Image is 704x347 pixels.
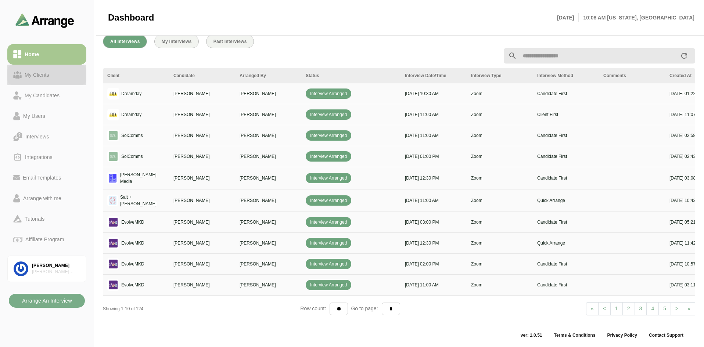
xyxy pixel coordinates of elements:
[108,12,154,23] span: Dashboard
[537,261,595,267] p: Candidate First
[405,197,462,204] p: [DATE] 11:00 AM
[306,72,396,79] div: Status
[22,153,55,162] div: Integrations
[306,173,351,183] span: Interview Arranged
[7,147,86,167] a: Integrations
[537,175,595,181] p: Candidate First
[658,302,671,315] a: 5
[306,195,351,206] span: Interview Arranged
[107,130,119,141] img: logo
[173,175,231,181] p: [PERSON_NAME]
[306,238,351,248] span: Interview Arranged
[161,39,192,44] span: My Interviews
[306,130,351,141] span: Interview Arranged
[213,39,247,44] span: Past Interviews
[22,50,42,59] div: Home
[675,306,678,311] span: >
[306,217,351,227] span: Interview Arranged
[622,302,635,315] a: 2
[121,240,144,246] p: EvolveMKD
[300,306,330,311] span: Row count:
[103,306,300,312] div: Showing 1-10 of 124
[548,332,601,338] a: Terms & Conditions
[471,175,528,181] p: Zoom
[405,282,462,288] p: [DATE] 11:00 AM
[683,302,695,315] a: Next
[173,219,231,225] p: [PERSON_NAME]
[471,197,528,204] p: Zoom
[240,111,297,118] p: [PERSON_NAME]
[173,240,231,246] p: [PERSON_NAME]
[405,240,462,246] p: [DATE] 12:30 PM
[557,13,579,22] p: [DATE]
[471,219,528,225] p: Zoom
[306,109,351,120] span: Interview Arranged
[107,195,118,206] img: logo
[22,235,67,244] div: Affiliate Program
[9,294,85,308] button: Arrange An Interview
[405,111,462,118] p: [DATE] 11:00 AM
[173,261,231,267] p: [PERSON_NAME]
[7,106,86,126] a: My Users
[687,306,690,311] span: »
[173,132,231,139] p: [PERSON_NAME]
[173,282,231,288] p: [PERSON_NAME]
[173,72,231,79] div: Candidate
[471,90,528,97] p: Zoom
[515,332,548,338] span: ver: 1.0.51
[7,188,86,209] a: Arrange with me
[107,88,119,100] img: logo
[107,237,119,249] img: logo
[671,302,683,315] a: Next
[20,173,64,182] div: Email Templates
[306,151,351,162] span: Interview Arranged
[471,72,528,79] div: Interview Type
[7,167,86,188] a: Email Templates
[173,111,231,118] p: [PERSON_NAME]
[680,51,689,60] i: appended action
[120,171,165,185] p: [PERSON_NAME] Media
[471,132,528,139] p: Zoom
[173,153,231,160] p: [PERSON_NAME]
[306,88,351,99] span: Interview Arranged
[107,172,118,184] img: logo
[22,71,52,79] div: My Clients
[537,111,595,118] p: Client First
[121,90,141,97] p: Dreamday
[635,302,647,315] a: 3
[107,72,165,79] div: Client
[240,175,297,181] p: [PERSON_NAME]
[405,153,462,160] p: [DATE] 01:00 PM
[405,261,462,267] p: [DATE] 02:00 PM
[537,90,595,97] p: Candidate First
[107,109,119,120] img: logo
[173,90,231,97] p: [PERSON_NAME]
[240,261,297,267] p: [PERSON_NAME]
[471,282,528,288] p: Zoom
[537,282,595,288] p: Candidate First
[103,35,147,48] button: All Interviews
[154,35,199,48] button: My Interviews
[601,332,643,338] a: Privacy Policy
[471,153,528,160] p: Zoom
[348,306,381,311] span: Go to page:
[173,197,231,204] p: [PERSON_NAME]
[306,280,351,290] span: Interview Arranged
[32,269,80,275] div: [PERSON_NAME] Associates
[107,216,119,228] img: logo
[405,132,462,139] p: [DATE] 11:00 AM
[7,44,86,65] a: Home
[22,294,72,308] b: Arrange An Interview
[206,35,254,48] button: Past Interviews
[7,209,86,229] a: Tutorials
[643,332,689,338] a: Contact Support
[7,229,86,250] a: Affiliate Program
[537,219,595,225] p: Candidate First
[603,72,661,79] div: Comments
[405,72,462,79] div: Interview Date/Time
[22,214,47,223] div: Tutorials
[405,175,462,181] p: [DATE] 12:30 PM
[22,91,62,100] div: My Candidates
[107,258,119,270] img: logo
[240,153,297,160] p: [PERSON_NAME]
